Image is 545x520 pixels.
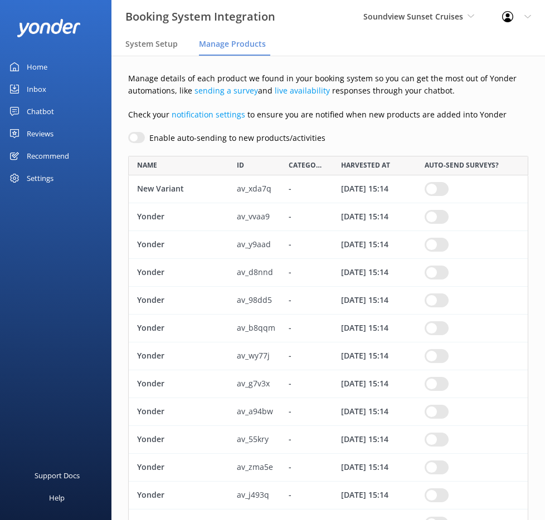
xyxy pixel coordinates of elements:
[333,231,416,259] div: 10 Sep 25 15:14
[425,160,499,170] span: AUTO-SEND SURVEYS?
[333,287,416,315] div: 10 Sep 25 15:14
[125,38,178,50] span: System Setup
[333,398,416,426] div: 10 Sep 25 15:14
[128,231,528,259] div: row
[333,315,416,342] div: 10 Sep 25 15:14
[128,398,528,426] div: row
[172,109,245,120] a: notification settings
[129,287,228,315] div: Yonder
[194,85,258,96] a: sending a survey
[129,259,228,287] div: Yonder
[341,160,390,170] span: HARVESTED AT
[27,100,54,122] div: Chatbot
[333,370,416,398] div: 10 Sep 25 15:14
[129,175,228,203] div: New Variant
[35,464,80,487] div: Support Docs
[125,8,275,26] h3: Booking System Integration
[228,454,281,482] div: av_zma5e
[333,175,416,203] div: 10 Sep 25 15:14
[228,426,281,454] div: av_55kry
[128,259,528,287] div: row
[128,426,528,454] div: row
[128,287,528,315] div: row
[280,203,333,231] div: -
[128,203,528,231] div: row
[280,287,333,315] div: -
[27,56,47,78] div: Home
[129,454,228,482] div: Yonder
[128,482,528,509] div: row
[333,259,416,287] div: 10 Sep 25 15:14
[333,482,416,509] div: 10 Sep 25 15:14
[27,78,46,100] div: Inbox
[280,342,333,370] div: -
[228,315,281,342] div: av_b8qqm
[280,482,333,509] div: -
[333,454,416,482] div: 10 Sep 25 15:14
[280,454,333,482] div: -
[27,122,53,145] div: Reviews
[129,342,228,370] div: Yonder
[49,487,65,509] div: Help
[128,315,528,342] div: row
[128,109,528,121] p: Check your to ensure you are notified when new products are added into Yonder
[228,203,281,231] div: av_vvaa9
[128,175,528,203] div: row
[27,145,69,167] div: Recommend
[129,203,228,231] div: Yonder
[275,85,330,96] a: live availability
[280,426,333,454] div: -
[129,370,228,398] div: Yonder
[128,72,528,97] p: Manage details of each product we found in your booking system so you can get the most out of Yon...
[128,342,528,370] div: row
[333,203,416,231] div: 10 Sep 25 15:14
[228,398,281,426] div: av_a94bw
[333,426,416,454] div: 10 Sep 25 15:14
[27,167,53,189] div: Settings
[333,342,416,370] div: 10 Sep 25 15:14
[228,259,281,287] div: av_d8nnd
[228,231,281,259] div: av_y9aad
[129,315,228,342] div: Yonder
[149,132,325,144] label: Enable auto-sending to new products/activities
[129,231,228,259] div: Yonder
[129,482,228,509] div: Yonder
[228,287,281,315] div: av_98dd5
[280,370,333,398] div: -
[228,482,281,509] div: av_j493q
[228,370,281,398] div: av_g7v3x
[363,11,463,22] span: Soundview Sunset Cruises
[237,160,244,170] span: ID
[199,38,266,50] span: Manage Products
[280,175,333,203] div: -
[129,398,228,426] div: Yonder
[289,160,324,170] span: CATEGORY
[280,259,333,287] div: -
[280,398,333,426] div: -
[228,342,281,370] div: av_wy77j
[17,19,81,37] img: yonder-white-logo.png
[129,426,228,454] div: Yonder
[137,160,157,170] span: NAME
[280,315,333,342] div: -
[128,454,528,482] div: row
[128,370,528,398] div: row
[228,175,281,203] div: av_xda7q
[280,231,333,259] div: -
